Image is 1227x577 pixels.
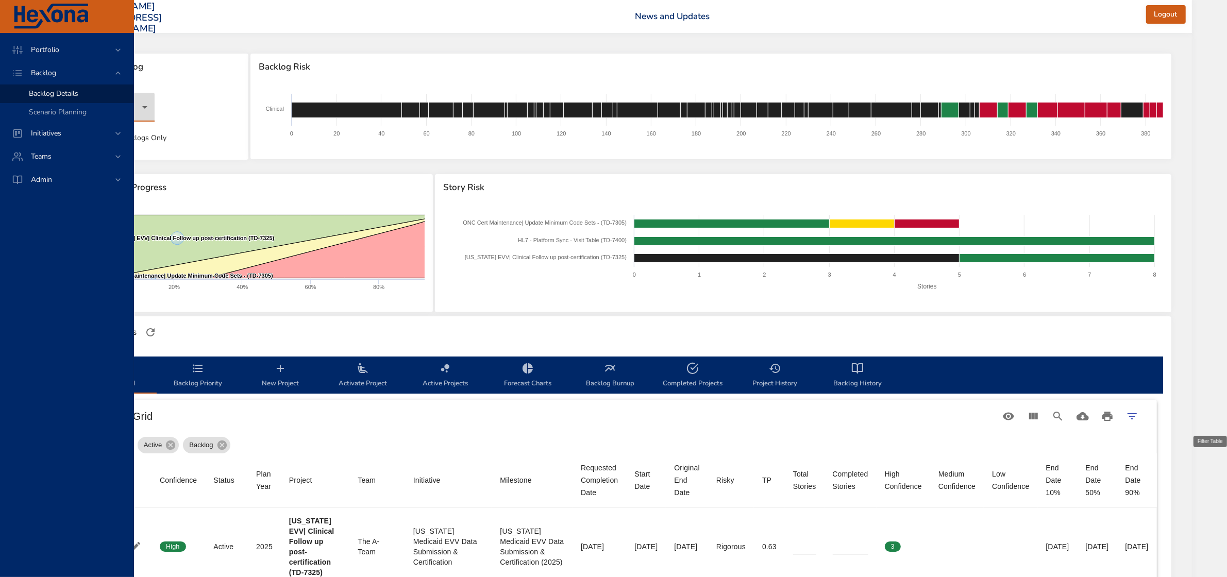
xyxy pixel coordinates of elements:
[992,468,1029,493] div: Sort
[674,462,699,499] div: Original End Date
[827,130,836,137] text: 240
[74,357,1163,394] div: backlog-tab
[557,130,566,137] text: 120
[160,474,197,486] div: Sort
[793,468,816,493] div: Sort
[1046,404,1070,429] button: Search
[512,130,521,137] text: 100
[885,468,922,493] span: High Confidence
[633,271,636,278] text: 0
[762,474,771,486] div: TP
[602,130,611,137] text: 140
[500,474,531,486] div: Milestone
[634,468,658,493] div: Start Date
[183,440,219,450] span: Backlog
[23,128,70,138] span: Initiatives
[833,468,868,493] div: Sort
[23,151,60,161] span: Teams
[289,474,341,486] span: Project
[237,284,248,290] text: 40%
[575,362,645,389] span: Backlog Burnup
[1021,404,1046,429] button: View Columns
[289,474,312,486] div: Project
[938,542,954,551] span: 0
[103,273,273,279] text: ONC Cert Maintenance| Update Minimum Code Sets - (TD-7305)
[740,362,810,389] span: Project History
[1154,8,1178,21] span: Logout
[378,130,384,137] text: 40
[183,437,230,453] div: Backlog
[992,542,1008,551] span: 0
[23,68,64,78] span: Backlog
[23,45,68,55] span: Portfolio
[1125,541,1149,552] div: [DATE]
[256,468,273,493] div: Sort
[716,474,746,486] span: Risky
[12,4,90,29] img: Hexona
[1086,462,1109,499] div: End Date 50%
[468,130,475,137] text: 80
[1120,404,1145,429] button: Filter Table
[163,362,233,389] span: Backlog Priority
[29,89,78,98] span: Backlog Details
[938,468,976,493] div: Sort
[833,468,868,493] div: Completed Stories
[333,130,340,137] text: 20
[635,10,710,22] a: News and Updates
[698,271,701,278] text: 1
[938,468,976,493] div: Medium Confidence
[828,271,831,278] text: 3
[793,468,816,493] div: Total Stories
[871,130,881,137] text: 260
[885,468,922,493] div: Sort
[143,325,158,340] button: Refresh Page
[373,284,384,290] text: 80%
[305,284,316,290] text: 60%
[160,474,197,486] span: Confidence
[822,362,893,389] span: Backlog History
[245,362,315,389] span: New Project
[443,182,1163,193] span: Story Risk
[658,362,728,389] span: Completed Projects
[992,468,1029,493] div: Low Confidence
[290,130,293,137] text: 0
[358,474,396,486] span: Team
[1125,462,1149,499] div: End Date 90%
[213,474,240,486] span: Status
[424,130,430,137] text: 60
[358,536,396,557] div: The A-Team
[413,474,484,486] span: Initiative
[74,62,240,72] span: Selected Backlog
[29,107,87,117] span: Scenario Planning
[1086,541,1109,552] div: [DATE]
[259,62,1163,72] span: Backlog Risk
[328,362,398,389] span: Activate Project
[1096,130,1105,137] text: 360
[716,474,734,486] div: Sort
[1051,130,1061,137] text: 340
[266,106,284,112] text: Clinical
[1153,271,1156,278] text: 8
[213,541,240,552] div: Active
[916,130,926,137] text: 280
[289,517,334,576] b: [US_STATE] EVV| Clinical Follow up post-certification (TD-7325)
[885,542,901,551] span: 3
[1146,5,1186,24] button: Logout
[289,474,312,486] div: Sort
[1095,404,1120,429] button: Print
[500,526,564,567] div: [US_STATE] Medicaid EVV Data Submission & Certification (2025)
[634,468,658,493] div: Sort
[716,474,734,486] div: Risky
[762,541,777,552] div: 0.63
[581,462,618,499] div: Requested Completion Date
[358,474,376,486] div: Team
[763,271,766,278] text: 2
[1006,130,1016,137] text: 320
[1046,541,1069,552] div: [DATE]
